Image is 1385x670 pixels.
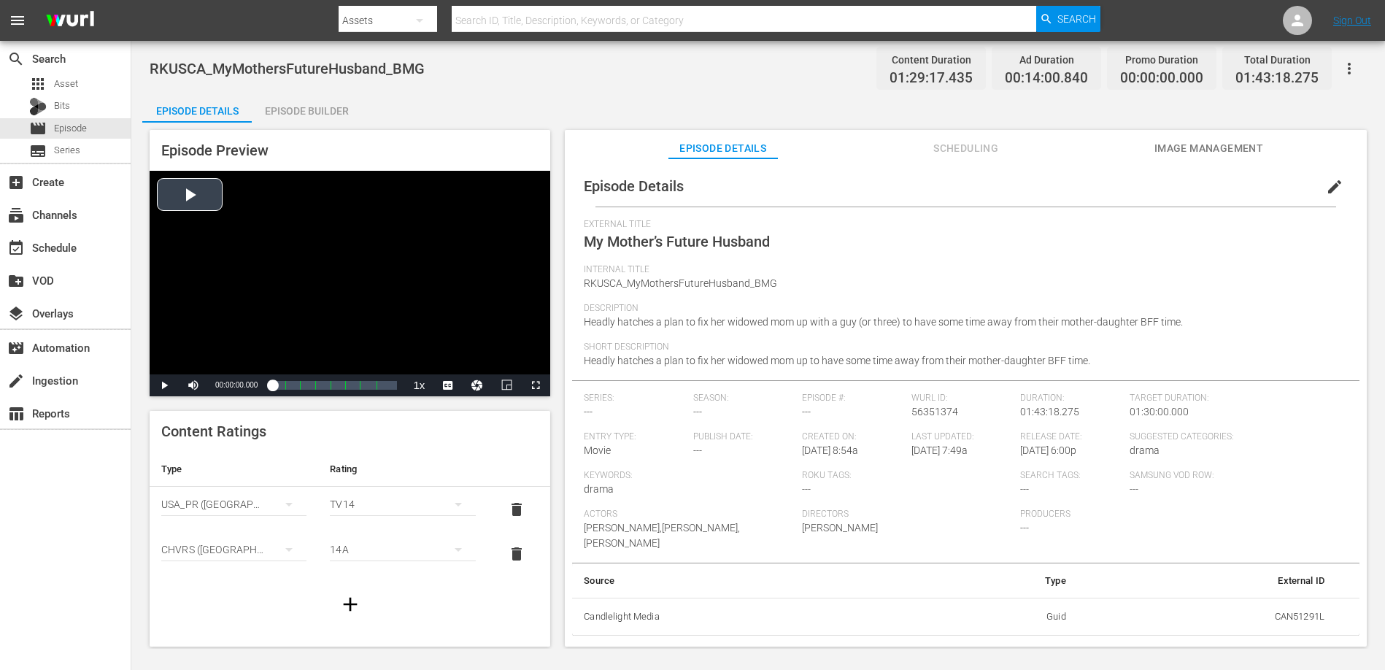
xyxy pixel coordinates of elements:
span: Publish Date: [693,431,795,443]
span: Created On: [802,431,903,443]
span: Episode [29,120,47,137]
span: Last Updated: [911,431,1013,443]
div: Episode Builder [252,93,361,128]
span: Directors [802,509,1013,520]
span: --- [693,406,702,417]
div: Promo Duration [1120,50,1203,70]
span: Description [584,303,1340,315]
div: Total Duration [1235,50,1319,70]
span: drama [1130,444,1160,456]
span: Duration: [1020,393,1122,404]
button: Jump To Time [463,374,492,396]
span: Release Date: [1020,431,1122,443]
span: Headly hatches a plan to fix her widowed mom up to have some time away from their mother-daughter... [584,355,1090,366]
span: --- [693,444,702,456]
div: Content Duration [890,50,973,70]
button: Fullscreen [521,374,550,396]
span: Search Tags: [1020,470,1122,482]
span: Reports [7,405,25,423]
span: --- [1130,483,1138,495]
span: Scheduling [911,139,1021,158]
span: menu [9,12,26,29]
span: Actors [584,509,795,520]
div: CHVRS ([GEOGRAPHIC_DATA]) [161,529,306,570]
div: USA_PR ([GEOGRAPHIC_DATA]) [161,484,306,525]
span: delete [508,501,525,518]
span: Episode Details [584,177,684,195]
button: delete [499,536,534,571]
span: Samsung VOD Row: [1130,470,1231,482]
span: RKUSCA_MyMothersFutureHusband_BMG [584,277,777,289]
th: Type [922,563,1078,598]
span: Channels [7,207,25,224]
div: Ad Duration [1005,50,1088,70]
table: simple table [572,563,1359,636]
span: RKUSCA_MyMothersFutureHusband_BMG [150,60,425,77]
span: --- [802,406,811,417]
div: Bits [29,98,47,115]
span: Search [7,50,25,68]
span: Episode Preview [161,142,269,159]
button: Play [150,374,179,396]
div: 14A [330,529,475,570]
span: Roku Tags: [802,470,1013,482]
span: Episode #: [802,393,903,404]
span: edit [1326,178,1343,196]
button: Mute [179,374,208,396]
img: ans4CAIJ8jUAAAAAAAAAAAAAAAAAAAAAAAAgQb4GAAAAAAAAAAAAAAAAAAAAAAAAJMjXAAAAAAAAAAAAAAAAAAAAAAAAgAT5G... [35,4,105,38]
button: Episode Details [142,93,252,123]
span: Target Duration: [1130,393,1340,404]
span: [PERSON_NAME] [802,522,878,534]
div: Progress Bar [272,381,397,390]
span: --- [802,483,811,495]
span: Image Management [1154,139,1264,158]
span: 01:43:18.275 [1020,406,1079,417]
span: VOD [7,272,25,290]
span: Headly hatches a plan to fix her widowed mom up with a guy (or three) to have some time away from... [584,316,1183,328]
div: Video Player [150,171,550,396]
table: simple table [150,452,550,577]
span: --- [584,406,593,417]
span: --- [1020,483,1029,495]
span: [DATE] 7:49a [911,444,968,456]
span: Episode [54,121,87,136]
div: TV14 [330,484,475,525]
button: Search [1036,6,1100,32]
span: Suggested Categories: [1130,431,1340,443]
th: Source [572,563,921,598]
div: Episode Details [142,93,252,128]
span: Asset [54,77,78,91]
span: 01:29:17.435 [890,70,973,87]
button: delete [499,492,534,527]
span: Episode Details [668,139,778,158]
span: drama [584,483,614,495]
span: Movie [584,444,611,456]
th: External ID [1078,563,1336,598]
button: edit [1317,169,1352,204]
span: 00:14:00.840 [1005,70,1088,87]
span: Series: [584,393,685,404]
span: Schedule [7,239,25,257]
span: 01:30:00.000 [1130,406,1189,417]
span: Automation [7,339,25,357]
span: 01:43:18.275 [1235,70,1319,87]
span: Season: [693,393,795,404]
button: Episode Builder [252,93,361,123]
th: Candlelight Media [572,598,921,636]
span: Producers [1020,509,1231,520]
span: Keywords: [584,470,795,482]
span: [DATE] 6:00p [1020,444,1076,456]
span: Internal Title [584,264,1340,276]
td: CAN51291L [1078,598,1336,636]
span: Ingestion [7,372,25,390]
span: Series [54,143,80,158]
span: My Mother’s Future Husband [584,233,770,250]
td: Guid [922,598,1078,636]
button: Picture-in-Picture [492,374,521,396]
th: Type [150,452,318,487]
span: Series [29,142,47,160]
span: Short Description [584,342,1340,353]
span: Bits [54,99,70,113]
span: External Title [584,219,1340,231]
span: Asset [29,75,47,93]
